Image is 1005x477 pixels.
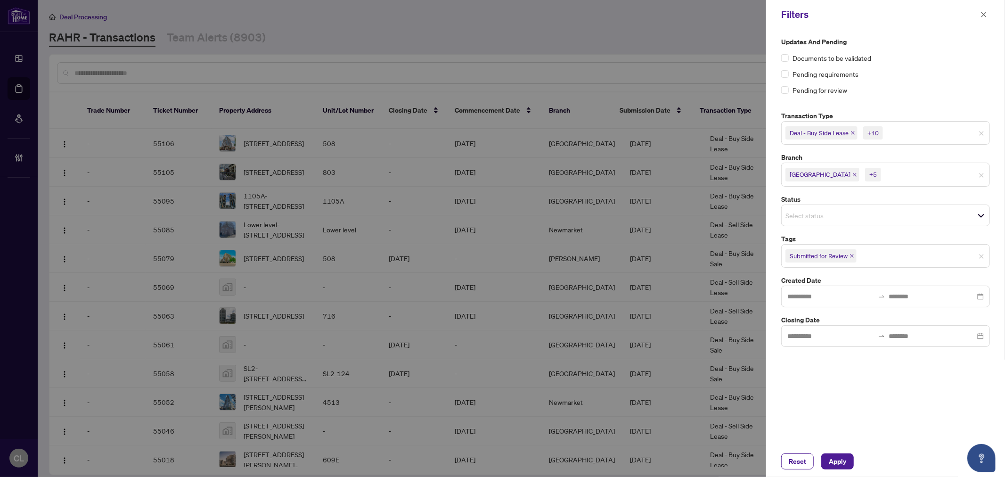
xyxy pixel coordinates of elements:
span: Reset [789,454,806,469]
span: Deal - Buy Side Lease [785,126,858,140]
span: Documents to be validated [793,53,871,63]
span: to [878,293,885,300]
span: close [980,11,987,18]
span: close [979,254,984,259]
span: Deal - Buy Side Lease [790,128,849,138]
span: close [850,131,855,135]
span: close [979,131,984,136]
span: Richmond Hill [785,168,859,181]
div: Filters [781,8,978,22]
span: Submitted for Review [790,251,848,261]
span: to [878,332,885,340]
div: +10 [867,128,879,138]
span: swap-right [878,293,885,300]
span: Apply [829,454,846,469]
label: Closing Date [781,315,990,325]
span: Submitted for Review [785,249,857,263]
div: +5 [869,170,877,179]
label: Transaction Type [781,111,990,121]
label: Created Date [781,275,990,286]
span: close [852,173,857,177]
span: close [850,254,854,258]
span: [GEOGRAPHIC_DATA] [790,170,850,179]
label: Branch [781,152,990,163]
span: Pending requirements [793,69,858,79]
label: Status [781,194,990,205]
span: swap-right [878,332,885,340]
label: Updates and Pending [781,37,990,47]
button: Reset [781,453,814,469]
button: Apply [821,453,854,469]
button: Open asap [967,444,996,472]
label: Tags [781,234,990,244]
span: close [979,173,984,178]
span: Pending for review [793,85,847,95]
